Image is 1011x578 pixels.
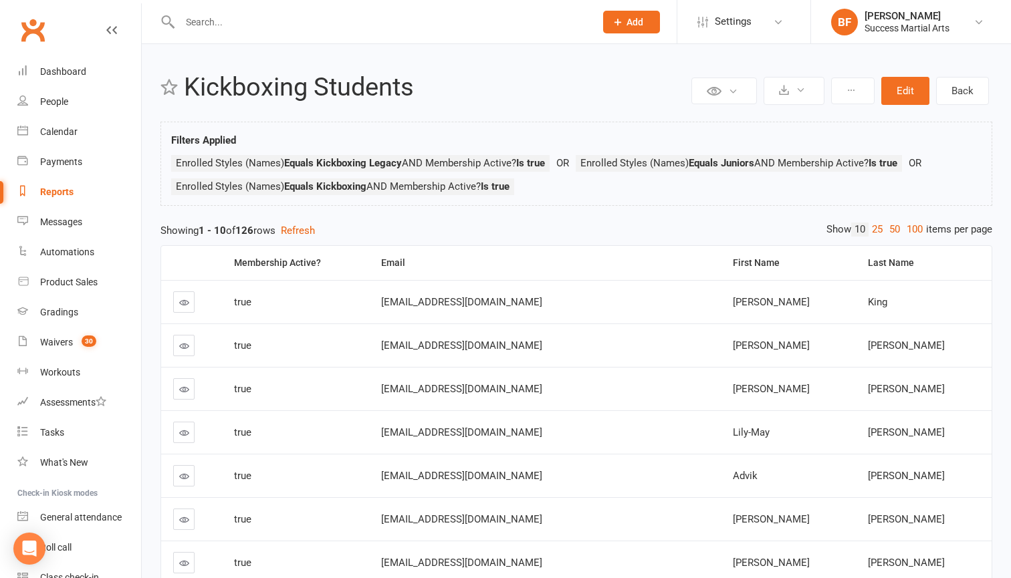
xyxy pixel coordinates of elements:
span: true [234,470,251,482]
strong: Equals Juniors [689,157,754,169]
h2: Kickboxing Students [184,74,688,102]
a: What's New [17,448,141,478]
a: 100 [903,223,926,237]
a: Payments [17,147,141,177]
span: AND Membership Active? [366,180,510,192]
strong: 1 - 10 [199,225,226,237]
strong: Filters Applied [171,134,236,146]
span: Lily-May [733,426,770,438]
strong: 126 [235,225,253,237]
a: Roll call [17,533,141,563]
span: [PERSON_NAME] [868,339,945,351]
span: [EMAIL_ADDRESS][DOMAIN_NAME] [381,296,542,308]
span: Enrolled Styles (Names) [580,157,754,169]
span: true [234,557,251,569]
div: First Name [733,258,846,268]
div: Messages [40,216,82,227]
span: [PERSON_NAME] [733,557,810,569]
span: [EMAIL_ADDRESS][DOMAIN_NAME] [381,426,542,438]
span: [EMAIL_ADDRESS][DOMAIN_NAME] [381,339,542,351]
div: Product Sales [40,277,98,287]
span: AND Membership Active? [402,157,545,169]
input: Search... [176,13,586,31]
a: Workouts [17,357,141,388]
span: [PERSON_NAME] [868,383,945,395]
div: Show items per page [826,223,992,237]
span: Enrolled Styles (Names) [176,157,402,169]
span: true [234,296,251,308]
div: Email [381,258,710,268]
span: [PERSON_NAME] [733,339,810,351]
span: AND Membership Active? [754,157,897,169]
span: [PERSON_NAME] [733,383,810,395]
span: [PERSON_NAME] [733,513,810,525]
button: Refresh [281,223,315,239]
strong: Is true [481,180,510,192]
div: General attendance [40,512,122,523]
span: [EMAIL_ADDRESS][DOMAIN_NAME] [381,557,542,569]
strong: Is true [516,157,545,169]
div: Dashboard [40,66,86,77]
div: What's New [40,457,88,468]
span: [PERSON_NAME] [868,470,945,482]
div: Last Name [868,258,981,268]
div: Roll call [40,542,72,553]
a: Reports [17,177,141,207]
button: Add [603,11,660,33]
a: 50 [886,223,903,237]
span: [PERSON_NAME] [868,426,945,438]
div: Workouts [40,367,80,378]
a: Assessments [17,388,141,418]
a: 10 [851,223,869,237]
a: Automations [17,237,141,267]
div: Automations [40,247,94,257]
div: Calendar [40,126,78,137]
a: Gradings [17,297,141,327]
span: King [868,296,887,308]
a: 25 [869,223,886,237]
a: Waivers 30 [17,327,141,357]
div: Membership Active? [234,258,358,268]
span: true [234,513,251,525]
div: Reports [40,186,74,197]
a: Product Sales [17,267,141,297]
div: Payments [40,156,82,167]
a: People [17,87,141,117]
div: [PERSON_NAME] [865,10,949,22]
div: BF [831,9,858,35]
span: 30 [82,335,96,347]
span: true [234,339,251,351]
span: [EMAIL_ADDRESS][DOMAIN_NAME] [381,383,542,395]
a: Messages [17,207,141,237]
span: [EMAIL_ADDRESS][DOMAIN_NAME] [381,513,542,525]
span: [PERSON_NAME] [733,296,810,308]
div: Assessments [40,397,106,408]
span: Enrolled Styles (Names) [176,180,366,192]
a: Tasks [17,418,141,448]
span: [PERSON_NAME] [868,513,945,525]
strong: Is true [869,157,897,169]
span: Add [627,17,643,27]
span: true [234,383,251,395]
div: Showing of rows [160,223,992,239]
button: Edit [881,77,929,105]
span: Advik [733,470,758,482]
div: Gradings [40,307,78,317]
strong: Equals Kickboxing Legacy [284,157,402,169]
div: Tasks [40,427,64,438]
div: Success Martial Arts [865,22,949,34]
span: true [234,426,251,438]
a: Back [936,77,989,105]
a: General attendance kiosk mode [17,502,141,533]
span: [PERSON_NAME] [868,557,945,569]
div: Waivers [40,337,73,347]
a: Clubworx [16,13,49,47]
span: Settings [715,7,752,37]
div: People [40,96,68,107]
div: Open Intercom Messenger [13,533,45,565]
a: Dashboard [17,57,141,87]
strong: Equals Kickboxing [284,180,366,192]
span: [EMAIL_ADDRESS][DOMAIN_NAME] [381,470,542,482]
a: Calendar [17,117,141,147]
